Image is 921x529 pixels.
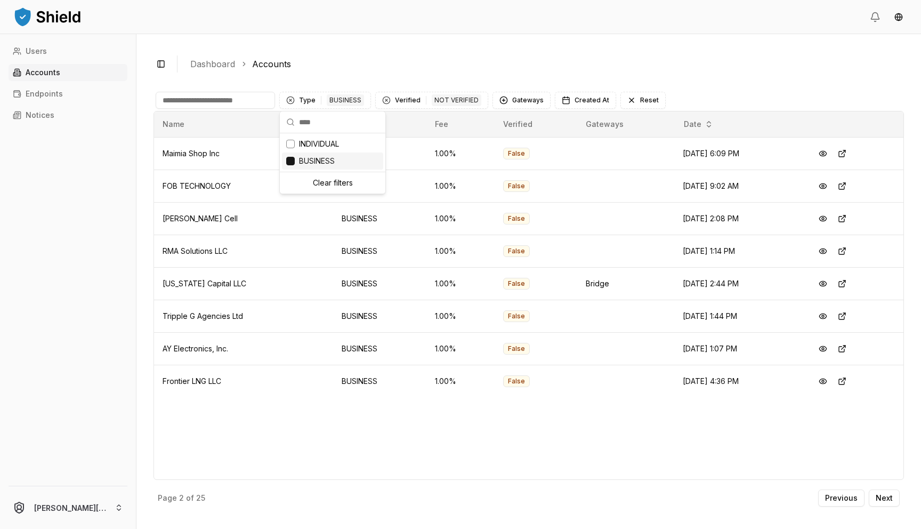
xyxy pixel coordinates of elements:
[382,96,391,105] div: Clear Verified filter
[163,279,246,288] span: [US_STATE] Capital LLC
[869,490,900,507] button: Next
[683,214,739,223] span: [DATE] 2:08 PM
[154,111,333,137] th: Name
[327,94,364,106] div: BUSINESS
[186,494,194,502] p: of
[683,246,735,255] span: [DATE] 1:14 PM
[683,376,739,386] span: [DATE] 4:36 PM
[435,376,456,386] span: 1.00 %
[299,139,339,149] span: INDIVIDUAL
[9,107,127,124] a: Notices
[26,90,63,98] p: Endpoints
[333,202,427,235] td: BUSINESS
[163,344,228,353] span: AY Electronics, Inc.
[825,494,858,502] p: Previous
[333,235,427,267] td: BUSINESS
[190,58,895,70] nav: breadcrumb
[280,133,385,194] div: Suggestions
[492,92,551,109] button: Gateways
[158,494,177,502] p: Page
[818,490,865,507] button: Previous
[495,111,577,137] th: Verified
[282,174,383,191] div: Clear filters
[26,47,47,55] p: Users
[683,149,739,158] span: [DATE] 6:09 PM
[13,6,82,27] img: ShieldPay Logo
[683,279,739,288] span: [DATE] 2:44 PM
[163,149,220,158] span: Maimia Shop Inc
[9,64,127,81] a: Accounts
[620,92,666,109] button: Reset filters
[435,311,456,320] span: 1.00 %
[435,214,456,223] span: 1.00 %
[432,94,481,106] div: NOT VERIFIED
[375,92,488,109] button: Clear Verified filterVerifiedNOT VERIFIED
[575,96,609,105] span: Created At
[34,502,106,514] p: [PERSON_NAME][EMAIL_ADDRESS][DOMAIN_NAME]
[577,111,675,137] th: Gateways
[9,43,127,60] a: Users
[333,267,427,300] td: BUSINESS
[190,58,235,70] a: Dashboard
[252,58,291,70] a: Accounts
[333,332,427,365] td: BUSINESS
[163,181,231,190] span: FOB TECHNOLOGY
[163,214,238,223] span: [PERSON_NAME] Cell
[683,344,737,353] span: [DATE] 1:07 PM
[435,149,456,158] span: 1.00 %
[435,246,456,255] span: 1.00 %
[299,156,335,166] span: BUSINESS
[683,181,739,190] span: [DATE] 9:02 AM
[179,494,184,502] p: 2
[333,300,427,332] td: BUSINESS
[4,491,132,525] button: [PERSON_NAME][EMAIL_ADDRESS][DOMAIN_NAME]
[435,344,456,353] span: 1.00 %
[555,92,616,109] button: Created At
[286,96,295,105] div: Clear Type filter
[435,181,456,190] span: 1.00 %
[435,279,456,288] span: 1.00 %
[279,92,371,109] button: Clear Type filterTypeBUSINESS
[163,376,221,386] span: Frontier LNG LLC
[680,116,717,133] button: Date
[163,311,243,320] span: Tripple G Agencies Ltd
[683,311,737,320] span: [DATE] 1:44 PM
[876,494,893,502] p: Next
[26,111,54,119] p: Notices
[196,494,205,502] p: 25
[163,246,228,255] span: RMA Solutions LLC
[426,111,495,137] th: Fee
[333,365,427,397] td: BUSINESS
[9,85,127,102] a: Endpoints
[586,279,609,288] span: Bridge
[26,69,60,76] p: Accounts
